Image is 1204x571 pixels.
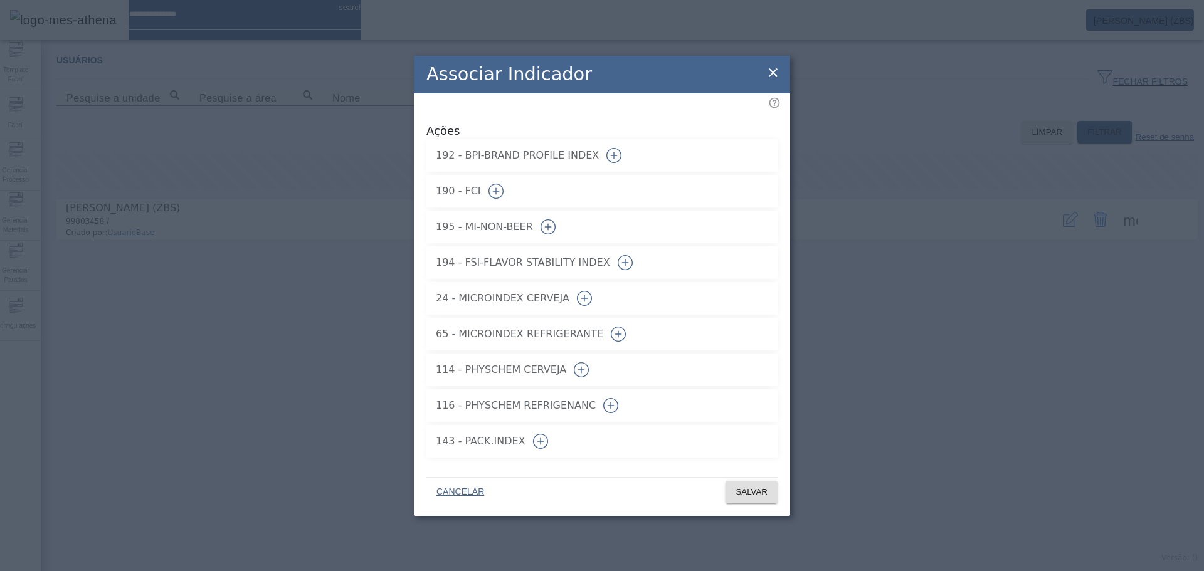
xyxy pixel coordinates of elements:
[426,481,494,503] button: CANCELAR
[436,148,599,163] span: 192 - BPI-BRAND PROFILE INDEX
[726,481,778,503] button: SALVAR
[436,327,603,342] span: 65 - MICROINDEX REFRIGERANTE
[436,291,569,306] span: 24 - MICROINDEX CERVEJA
[436,255,610,270] span: 194 - FSI-FLAVOR STABILITY INDEX
[436,486,484,498] span: CANCELAR
[436,184,481,199] span: 190 - FCI
[436,434,525,449] span: 143 - PACK.INDEX
[426,122,778,139] span: Ações
[436,398,596,413] span: 116 - PHYSCHEM REFRIGENANC
[436,362,566,377] span: 114 - PHYSCHEM CERVEJA
[736,486,768,498] span: SALVAR
[426,61,592,88] h2: Associar Indicador
[436,219,533,234] span: 195 - MI-NON-BEER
